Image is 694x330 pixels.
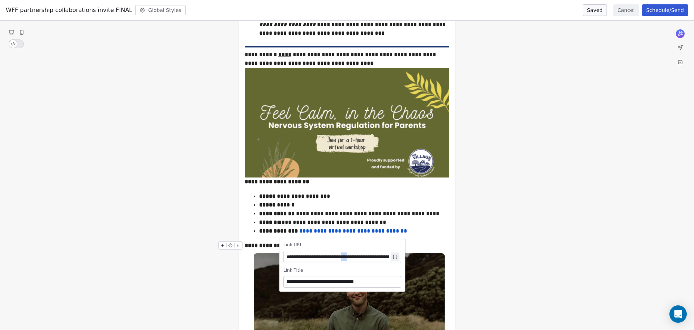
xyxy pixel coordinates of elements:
div: Link Title [283,267,401,273]
button: Global Styles [135,5,186,15]
button: Saved [583,4,607,16]
button: Schedule/Send [642,4,688,16]
button: Cancel [613,4,639,16]
div: Link URL [283,242,401,248]
div: Open Intercom Messenger [669,305,687,323]
span: WFF partnership collaborations invite FINAL [6,6,132,14]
